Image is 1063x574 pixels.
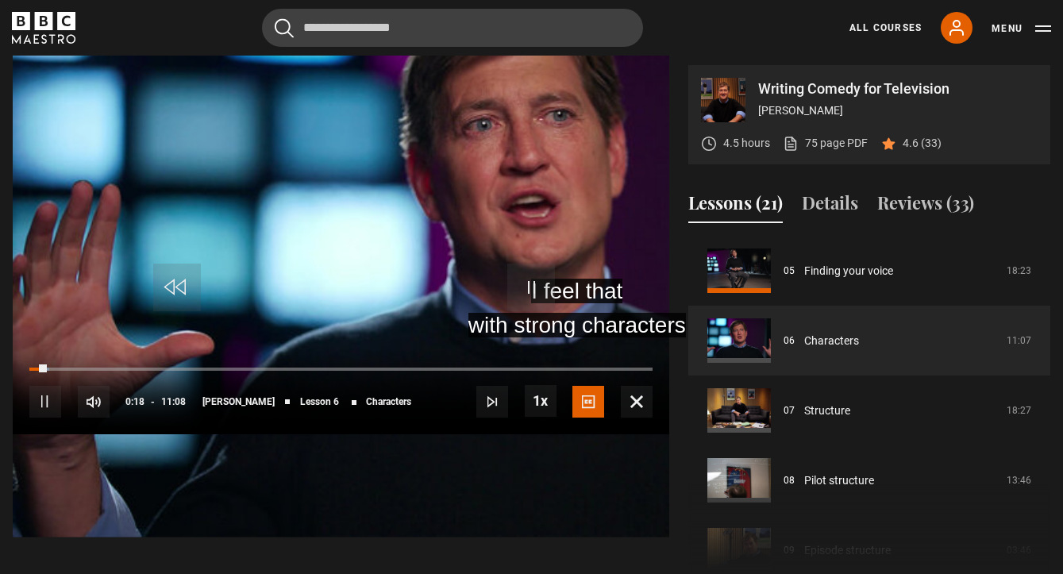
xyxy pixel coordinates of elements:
[125,387,144,416] span: 0:18
[366,397,411,406] span: Characters
[161,387,186,416] span: 11:08
[783,135,868,152] a: 75 page PDF
[804,333,859,349] a: Characters
[992,21,1051,37] button: Toggle navigation
[804,403,850,419] a: Structure
[13,65,669,434] video-js: Video Player
[802,190,858,223] button: Details
[621,386,653,418] button: Fullscreen
[525,385,557,417] button: Playback Rate
[903,135,942,152] p: 4.6 (33)
[758,82,1038,96] p: Writing Comedy for Television
[572,386,604,418] button: Captions
[849,21,922,35] a: All Courses
[29,368,653,371] div: Progress Bar
[29,386,61,418] button: Pause
[804,263,893,279] a: Finding your voice
[151,396,155,407] span: -
[300,397,339,406] span: Lesson 6
[877,190,974,223] button: Reviews (33)
[275,18,294,38] button: Submit the search query
[12,12,75,44] svg: BBC Maestro
[723,135,770,152] p: 4.5 hours
[262,9,643,47] input: Search
[688,190,783,223] button: Lessons (21)
[78,386,110,418] button: Mute
[758,102,1038,119] p: [PERSON_NAME]
[804,472,874,489] a: Pilot structure
[476,386,508,418] button: Next Lesson
[202,397,275,406] span: [PERSON_NAME]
